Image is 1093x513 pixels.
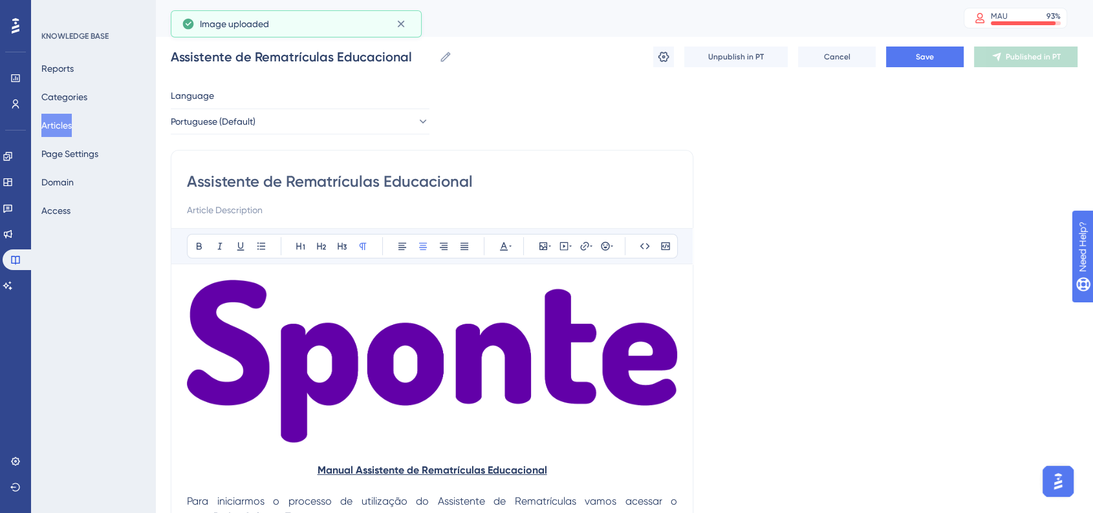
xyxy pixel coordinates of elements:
[318,464,547,476] strong: Manual Assistente de Rematrículas Educacional
[824,52,850,62] span: Cancel
[171,114,255,129] span: Portuguese (Default)
[1046,11,1061,21] div: 93 %
[1006,52,1061,62] span: Published in PT
[916,52,934,62] span: Save
[171,109,429,134] button: Portuguese (Default)
[187,171,677,192] input: Article Title
[974,47,1077,67] button: Published in PT
[798,47,876,67] button: Cancel
[41,114,72,137] button: Articles
[30,3,81,19] span: Need Help?
[41,85,87,109] button: Categories
[187,202,677,218] input: Article Description
[708,52,764,62] span: Unpublish in PT
[1039,462,1077,501] iframe: UserGuiding AI Assistant Launcher
[171,9,931,27] div: Assistente de Rematrículas Educacional
[991,11,1008,21] div: MAU
[684,47,788,67] button: Unpublish in PT
[171,88,214,103] span: Language
[41,199,70,222] button: Access
[41,142,98,165] button: Page Settings
[886,47,964,67] button: Save
[200,16,269,32] span: Image uploaded
[41,171,74,194] button: Domain
[41,57,74,80] button: Reports
[171,48,434,66] input: Article Name
[41,31,109,41] div: KNOWLEDGE BASE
